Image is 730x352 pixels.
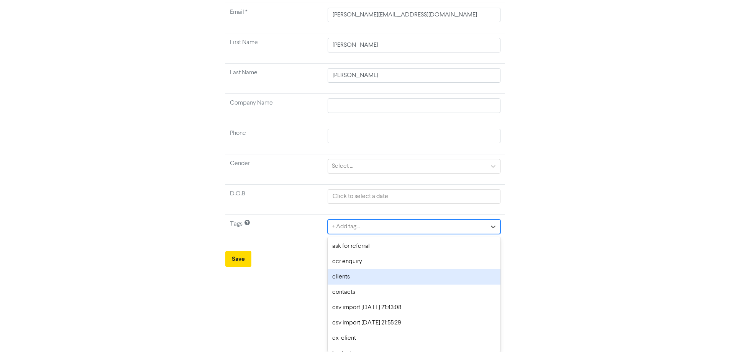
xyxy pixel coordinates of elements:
td: Required [225,3,323,33]
div: contacts [328,285,500,300]
div: csv import [DATE] 21:55:29 [328,315,500,331]
button: Save [225,251,251,267]
td: Gender [225,154,323,185]
iframe: Chat Widget [692,315,730,352]
div: ccr enquiry [328,254,500,269]
td: D.O.B [225,185,323,215]
td: Company Name [225,94,323,124]
div: + Add tag... [332,222,360,231]
input: Click to select a date [328,189,500,204]
td: Tags [225,215,323,245]
td: Last Name [225,64,323,94]
td: First Name [225,33,323,64]
td: Phone [225,124,323,154]
div: ex-client [328,331,500,346]
div: clients [328,269,500,285]
div: csv import [DATE] 21:43:08 [328,300,500,315]
div: ask for referral [328,239,500,254]
div: Select ... [332,162,353,171]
